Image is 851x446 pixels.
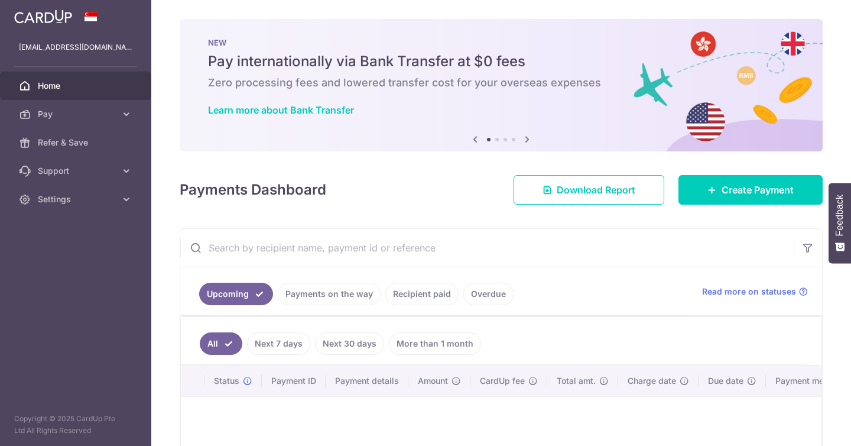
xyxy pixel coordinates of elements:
a: Overdue [463,283,514,305]
a: Download Report [514,175,664,205]
span: Amount [418,375,448,387]
span: Refer & Save [38,137,116,148]
span: Total amt. [557,375,596,387]
a: Payments on the way [278,283,381,305]
span: Read more on statuses [702,286,796,298]
span: Due date [708,375,743,387]
span: Create Payment [722,183,794,197]
img: Bank transfer banner [180,19,823,151]
span: Status [214,375,239,387]
a: Read more on statuses [702,286,808,298]
span: CardUp fee [480,375,525,387]
a: Create Payment [678,175,823,205]
a: Recipient paid [385,283,459,305]
th: Payment ID [262,366,326,396]
span: Pay [38,108,116,120]
span: Support [38,165,116,177]
a: Next 7 days [247,332,310,355]
th: Payment details [326,366,408,396]
h4: Payments Dashboard [180,179,326,201]
input: Search by recipient name, payment id or reference [180,229,794,267]
span: Download Report [557,183,635,197]
button: Feedback - Show survey [829,183,851,263]
h5: Pay internationally via Bank Transfer at $0 fees [208,52,794,71]
span: Charge date [628,375,676,387]
p: [EMAIL_ADDRESS][DOMAIN_NAME] [19,41,132,53]
a: More than 1 month [389,332,481,355]
h6: Zero processing fees and lowered transfer cost for your overseas expenses [208,76,794,90]
span: Feedback [834,195,845,236]
span: Settings [38,193,116,205]
a: Upcoming [199,283,273,305]
a: Next 30 days [315,332,384,355]
a: All [200,332,242,355]
img: CardUp [14,9,72,24]
a: Learn more about Bank Transfer [208,104,354,116]
span: Home [38,80,116,92]
p: NEW [208,38,794,47]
